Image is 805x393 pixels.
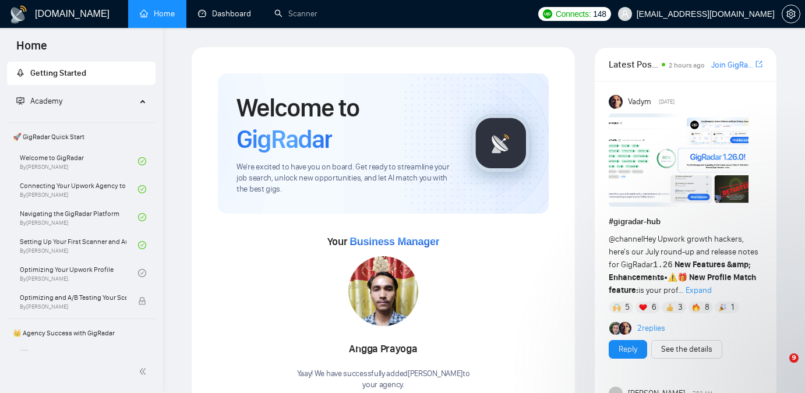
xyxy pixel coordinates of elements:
a: Join GigRadar Slack Community [711,59,753,72]
span: GigRadar [236,123,332,155]
a: 1️⃣ Start Here [20,345,138,370]
div: Angga Prayoga [297,339,470,359]
a: homeHome [140,9,175,19]
span: 148 [593,8,606,20]
span: setting [782,9,800,19]
span: check-circle [138,157,146,165]
img: F09AC4U7ATU-image.png [609,114,748,207]
h1: Welcome to [236,92,453,155]
span: Connects: [556,8,591,20]
span: 2 hours ago [669,61,705,69]
button: setting [782,5,800,23]
span: fund-projection-screen [16,97,24,105]
a: Connecting Your Upwork Agency to GigRadarBy[PERSON_NAME] [20,176,138,202]
a: searchScanner [274,9,317,19]
img: gigradar-logo.png [472,114,530,172]
iframe: Intercom live chat [765,353,793,381]
span: check-circle [138,185,146,193]
span: 🚀 GigRadar Quick Start [8,125,154,148]
p: your agency . [297,380,470,391]
span: rocket [16,69,24,77]
span: lock [138,297,146,305]
span: Home [7,37,57,62]
span: 👑 Agency Success with GigRadar [8,321,154,345]
a: Setting Up Your First Scanner and Auto-BidderBy[PERSON_NAME] [20,232,138,258]
img: Vadym [609,95,623,109]
a: Optimizing Your Upwork ProfileBy[PERSON_NAME] [20,260,138,286]
a: Navigating the GigRadar PlatformBy[PERSON_NAME] [20,204,138,230]
li: Getting Started [7,62,156,85]
span: check-circle [138,269,146,277]
span: Vadym [628,95,651,108]
span: Latest Posts from the GigRadar Community [609,57,658,72]
span: [DATE] [659,97,675,107]
span: Your [327,235,440,248]
img: 1708520921837-dllhost_hRLnkNBDQD.png [348,256,418,326]
span: Academy [30,96,62,106]
a: setting [782,9,800,19]
span: double-left [139,366,150,377]
a: Welcome to GigRadarBy[PERSON_NAME] [20,148,138,174]
span: Academy [16,96,62,106]
span: export [755,59,762,69]
a: dashboardDashboard [198,9,251,19]
a: export [755,59,762,70]
img: logo [9,5,28,24]
span: We're excited to have you on board. Get ready to streamline your job search, unlock new opportuni... [236,162,453,195]
span: Business Manager [349,236,439,247]
span: user [621,10,629,18]
div: Yaay! We have successfully added [PERSON_NAME] to [297,369,470,391]
span: 9 [789,353,799,363]
span: Getting Started [30,68,86,78]
span: check-circle [138,213,146,221]
span: Optimizing and A/B Testing Your Scanner for Better Results [20,292,126,303]
span: By [PERSON_NAME] [20,303,126,310]
img: upwork-logo.png [543,9,552,19]
span: check-circle [138,241,146,249]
